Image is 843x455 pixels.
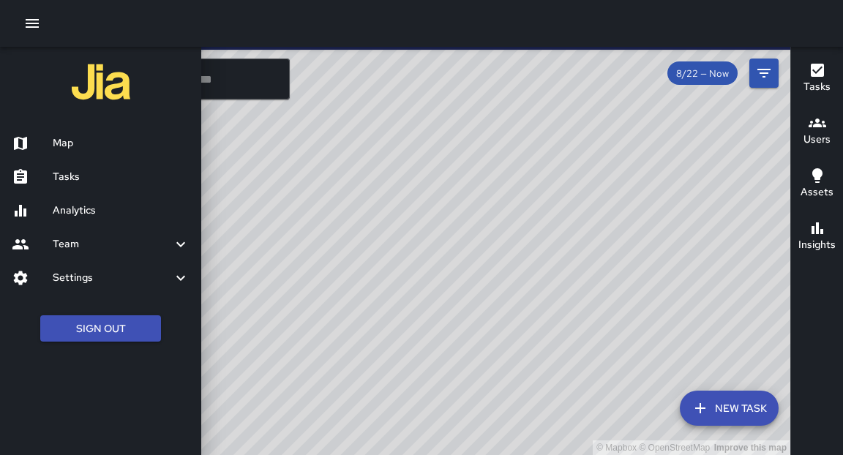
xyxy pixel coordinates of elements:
[53,270,172,286] h6: Settings
[803,132,831,148] h6: Users
[801,184,833,200] h6: Assets
[72,53,130,111] img: jia-logo
[680,391,779,426] button: New Task
[53,236,172,252] h6: Team
[53,135,190,151] h6: Map
[53,169,190,185] h6: Tasks
[803,79,831,95] h6: Tasks
[53,203,190,219] h6: Analytics
[40,315,161,342] button: Sign Out
[798,237,836,253] h6: Insights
